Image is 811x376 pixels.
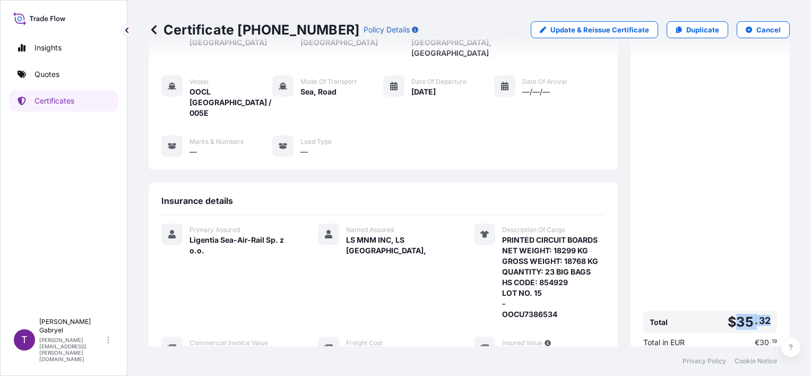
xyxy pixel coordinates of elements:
[522,78,567,86] span: Date of Arrival
[736,315,753,329] span: 35
[760,339,769,346] span: 30
[34,42,62,53] p: Insights
[161,195,233,206] span: Insurance details
[189,226,240,234] span: Primary Assured
[300,87,337,97] span: Sea, Road
[522,87,550,97] span: —/—/—
[502,339,542,347] span: Insured Value
[189,138,244,146] span: Marks & Numbers
[735,357,777,365] a: Cookie Notice
[9,64,118,85] a: Quotes
[346,226,394,234] span: Named Assured
[650,317,668,328] span: Total
[667,21,728,38] a: Duplicate
[550,24,649,35] p: Update & Reissue Certificate
[770,340,771,344] span: .
[686,24,719,35] p: Duplicate
[9,37,118,58] a: Insights
[728,315,736,329] span: $
[39,337,105,362] p: [PERSON_NAME][EMAIL_ADDRESS][PERSON_NAME][DOMAIN_NAME]
[643,337,685,348] span: Total in EUR
[149,21,359,38] p: Certificate [PHONE_NUMBER]
[502,226,565,234] span: Description Of Cargo
[9,90,118,112] a: Certificates
[772,340,777,344] span: 19
[759,318,771,324] span: 32
[189,87,272,118] span: OOCL [GEOGRAPHIC_DATA] / 005E
[300,78,357,86] span: Mode of Transport
[756,24,781,35] p: Cancel
[737,21,790,38] button: Cancel
[21,335,28,345] span: T
[364,24,410,35] p: Policy Details
[411,78,467,86] span: Date of Departure
[502,235,598,320] span: PRINTED CIRCUIT BOARDS NET WEIGHT: 18299 KG GROSS WEIGHT: 18768 KG QUANTITY: 23 BIG BAGS HS CODE:...
[531,21,658,38] a: Update & Reissue Certificate
[189,235,292,256] span: Ligentia Sea-Air-Rail Sp. z o.o.
[755,339,760,346] span: €
[411,87,436,97] span: [DATE]
[683,357,726,365] a: Privacy Policy
[755,318,758,324] span: .
[300,138,332,146] span: Load Type
[34,96,74,106] p: Certificates
[346,235,449,256] span: LS MNM INC, LS [GEOGRAPHIC_DATA],
[189,339,268,347] span: Commercial Invoice Value
[300,147,308,157] span: —
[39,318,105,335] p: [PERSON_NAME] Gabryel
[189,147,197,157] span: —
[346,339,383,347] span: Freight Cost
[189,78,209,86] span: Vessel
[34,69,59,80] p: Quotes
